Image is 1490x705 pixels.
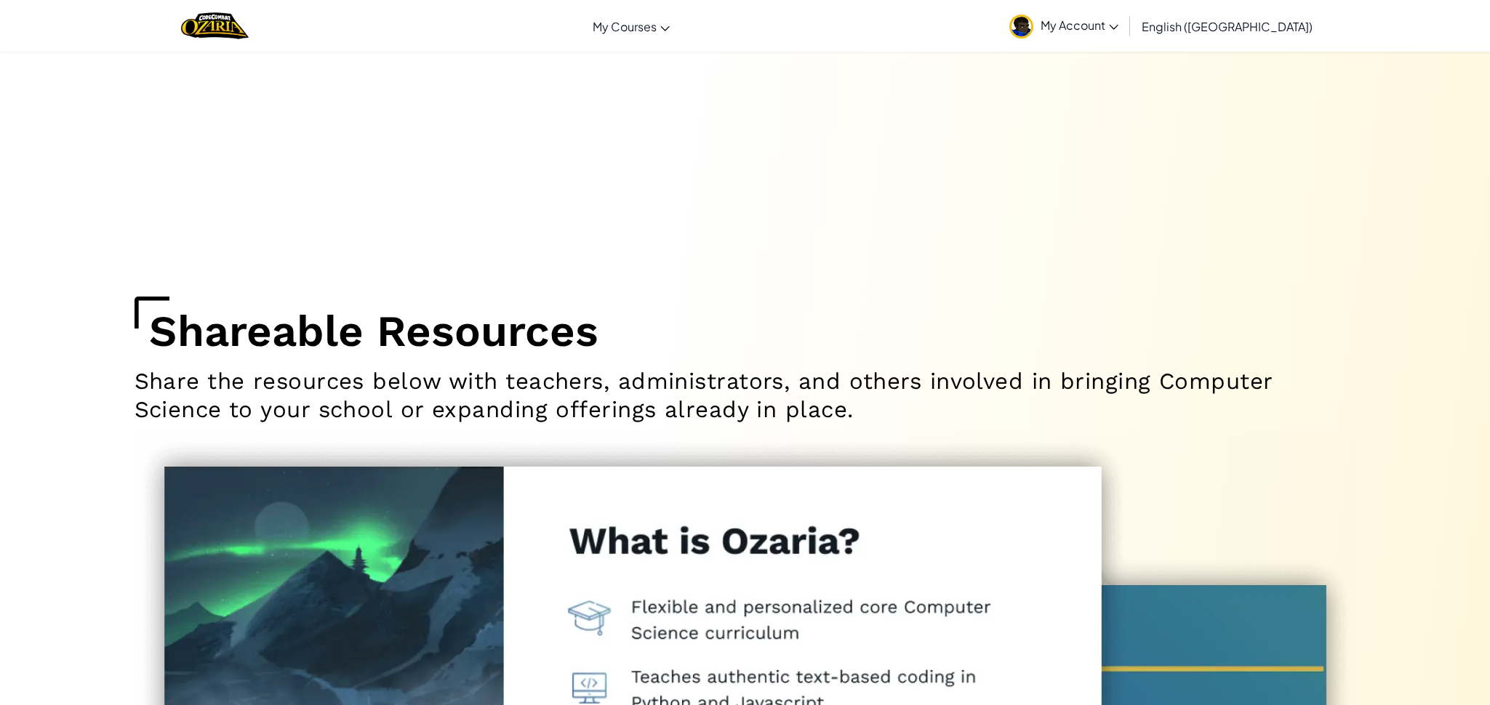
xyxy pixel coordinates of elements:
[181,11,249,41] img: Home
[1041,17,1118,33] span: My Account
[593,19,657,34] span: My Courses
[135,367,1356,424] p: Share the resources below with teachers, administrators, and others involved in bringing Computer...
[181,11,249,41] a: Ozaria by CodeCombat logo
[585,7,677,46] a: My Courses
[1002,3,1126,49] a: My Account
[135,297,1356,367] h1: Shareable Resources
[1134,7,1320,46] a: English ([GEOGRAPHIC_DATA])
[1009,15,1033,39] img: avatar
[1142,19,1313,34] span: English ([GEOGRAPHIC_DATA])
